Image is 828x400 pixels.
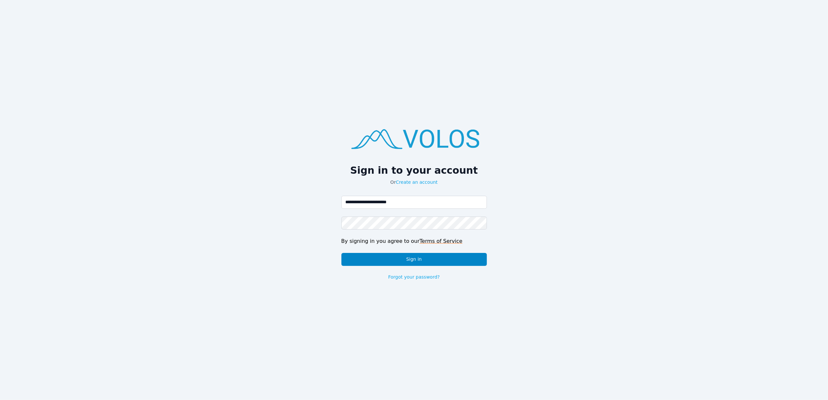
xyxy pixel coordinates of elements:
p: Or [341,179,487,185]
div: By signing in you agree to our [341,237,487,245]
button: Sign in [341,253,487,266]
img: logo.png [341,120,487,156]
a: Terms of Service [420,238,463,244]
a: Create an account [396,180,438,185]
h2: Sign in to your account [341,165,487,176]
a: Forgot your password? [388,274,440,280]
